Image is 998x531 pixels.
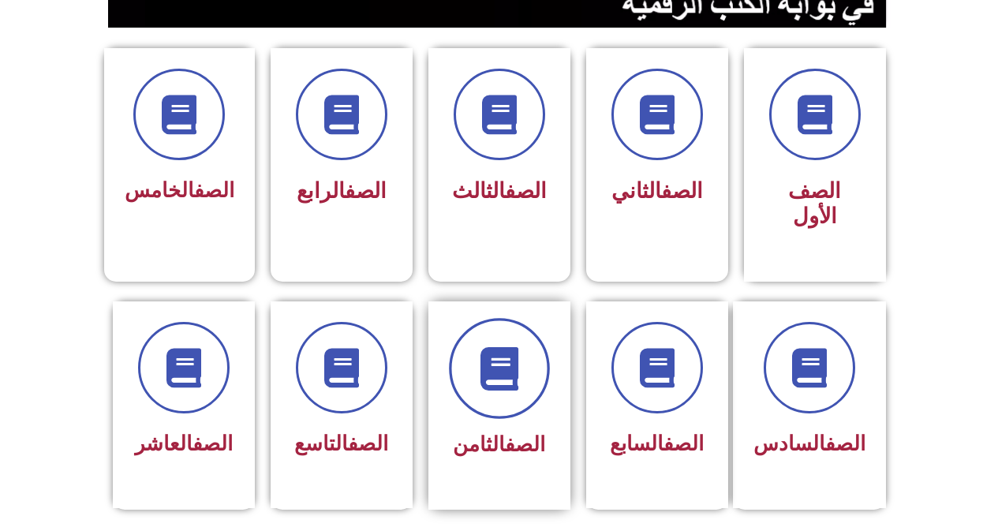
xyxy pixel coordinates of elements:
[611,178,703,204] span: الثاني
[505,178,547,204] a: الصف
[825,432,865,455] a: الصف
[505,432,545,456] a: الصف
[125,178,234,202] span: الخامس
[610,432,704,455] span: السابع
[788,178,841,229] span: الصف الأول
[663,432,704,455] a: الصف
[194,178,234,202] a: الصف
[453,432,545,456] span: الثامن
[297,178,387,204] span: الرابع
[135,432,233,455] span: العاشر
[348,432,388,455] a: الصف
[661,178,703,204] a: الصف
[294,432,388,455] span: التاسع
[753,432,865,455] span: السادس
[345,178,387,204] a: الصف
[192,432,233,455] a: الصف
[452,178,547,204] span: الثالث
